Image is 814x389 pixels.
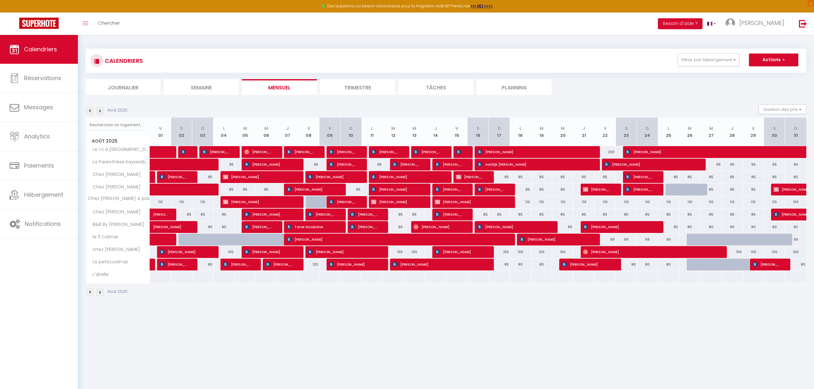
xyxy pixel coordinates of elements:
div: 99 [785,234,806,245]
button: Filtrer par hébergement [678,54,739,66]
div: 100 [404,246,425,258]
abbr: M [412,125,416,131]
span: Chez [PERSON_NAME] [87,209,142,216]
span: [PERSON_NAME] [329,158,357,170]
span: Paiements [24,161,54,170]
span: La Parenthèse Kaysersberg [87,159,151,166]
div: 100 [764,246,785,258]
abbr: D [349,125,353,131]
abbr: M [264,125,268,131]
span: [PERSON_NAME] [435,158,463,170]
div: 85 [573,209,594,220]
span: [PERSON_NAME] [477,183,505,195]
abbr: J [435,125,437,131]
th: 30 [764,118,785,146]
img: logout [799,20,807,28]
abbr: V [455,125,458,131]
div: 100 [489,246,510,258]
div: 85 [785,171,806,183]
button: Gestion des prix [759,104,806,114]
div: 95 [743,159,764,170]
span: [PERSON_NAME] [160,246,209,258]
div: 85 [552,171,573,183]
div: 85 [722,184,743,195]
span: Le petitcoolmar [87,259,130,266]
span: [PERSON_NAME] [329,146,357,158]
abbr: M [243,125,247,131]
span: [PERSON_NAME] [287,233,505,245]
abbr: V [307,125,310,131]
strong: >>> ICI <<<< [470,3,493,9]
div: 110 [637,196,658,208]
span: [PERSON_NAME] [456,146,463,158]
a: ... [PERSON_NAME] [721,12,792,35]
span: Taner Kücüköner [287,221,336,233]
span: Chez [PERSON_NAME] [87,171,142,178]
th: 22 [594,118,616,146]
span: [PERSON_NAME] [153,205,168,217]
div: 85 [404,209,425,220]
div: 200 [594,146,616,158]
th: 14 [425,118,446,146]
abbr: L [371,125,373,131]
span: [PERSON_NAME] [413,146,442,158]
th: 28 [722,118,743,146]
abbr: D [646,125,649,131]
th: 10 [340,118,361,146]
img: ... [726,18,735,28]
div: 80 [658,221,679,233]
div: 85 [658,171,679,183]
div: 85 [616,209,637,220]
div: 110 [722,196,743,208]
span: [PERSON_NAME] [287,146,315,158]
span: Réservations [24,74,61,82]
div: 85 [531,184,552,195]
button: Besoin d'aide ? [658,18,702,29]
div: 110 [658,196,679,208]
div: 85 [637,209,658,220]
abbr: L [668,125,669,131]
abbr: M [709,125,713,131]
div: 95 [722,159,743,170]
abbr: J [286,125,289,131]
abbr: M [391,125,395,131]
span: [PERSON_NAME] [329,196,357,208]
span: [PERSON_NAME] [308,246,378,258]
div: 85 [552,209,573,220]
div: 110 [150,196,171,208]
span: Chez [PERSON_NAME] [87,184,142,191]
span: Notifications [25,220,61,228]
span: [PERSON_NAME] [435,208,463,220]
div: 80 [701,221,722,233]
div: 95 [701,159,722,170]
div: 110 [764,196,785,208]
th: 24 [637,118,658,146]
span: [PERSON_NAME] [562,258,611,270]
div: 80 [785,221,806,233]
div: 80 [531,259,552,270]
div: 85 [594,209,616,220]
div: 85 [743,171,764,183]
div: 110 [552,196,573,208]
span: Aaldijk [PERSON_NAME] [477,158,590,170]
div: 80 [552,221,573,233]
span: [PERSON_NAME] [329,258,378,270]
div: 85 [701,171,722,183]
span: [PERSON_NAME] [287,183,336,195]
abbr: M [540,125,544,131]
th: 13 [404,118,425,146]
p: Août 2025 [107,289,128,295]
abbr: S [180,125,183,131]
div: 110 [616,196,637,208]
th: 07 [277,118,298,146]
div: 80 [679,221,700,233]
div: 85 [192,171,213,183]
span: [PERSON_NAME] [604,158,696,170]
div: 99 [594,234,616,245]
div: 80 [658,259,679,270]
span: Août 2025 [86,137,150,146]
div: 85 [658,209,679,220]
span: chez [PERSON_NAME] [87,246,142,253]
span: [PERSON_NAME] [435,246,484,258]
abbr: V [752,125,755,131]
